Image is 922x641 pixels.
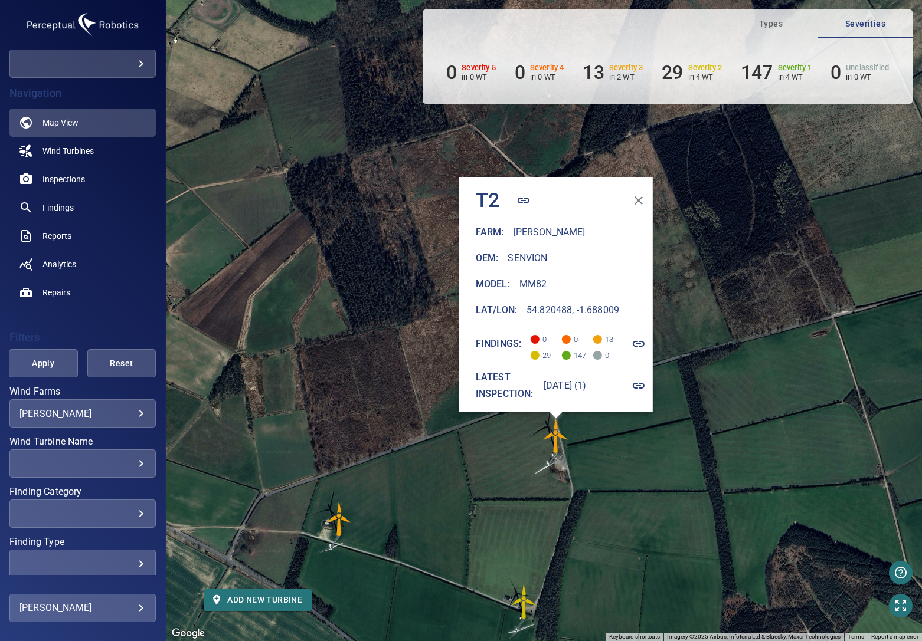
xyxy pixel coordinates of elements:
[9,399,156,428] div: Wind Farms
[583,61,643,84] li: Severity 3
[213,593,302,607] span: Add new turbine
[871,633,918,640] a: Report a map error
[515,61,564,84] li: Severity 4
[831,61,889,84] li: Severity Unclassified
[42,145,94,157] span: Wind Turbines
[562,344,581,360] span: 147
[662,61,722,84] li: Severity 2
[848,633,864,640] a: Terms
[169,626,208,641] img: Google
[583,61,604,84] h6: 13
[519,276,547,292] h6: MM82
[531,351,540,360] span: Severity 2
[462,64,496,72] h6: Severity 5
[102,356,142,371] span: Reset
[475,188,499,213] h4: T2
[9,550,156,578] div: Finding Type
[24,9,142,40] img: edf-logo
[87,349,156,377] button: Reset
[9,537,156,547] label: Finding Type
[24,356,63,371] span: Apply
[538,418,574,453] img: windFarmIconCat3.svg
[322,501,357,537] img: windFarmIconCat3.svg
[9,437,156,446] label: Wind Turbine Name
[562,351,571,360] span: Severity 1
[9,449,156,478] div: Wind Turbine Name
[662,61,683,84] h6: 29
[42,287,70,298] span: Repairs
[9,165,156,193] a: inspections noActive
[562,335,571,344] span: Severity 4
[475,224,503,241] h6: Farm :
[741,61,773,84] h6: 147
[42,117,79,129] span: Map View
[831,61,841,84] h6: 0
[9,50,156,78] div: edf
[9,278,156,307] a: repairs noActive
[531,335,540,344] span: Severity 5
[688,64,722,72] h6: Severity 2
[506,584,542,619] gmp-advanced-marker: T3
[9,331,156,343] h4: Filters
[9,387,156,396] label: Wind Farms
[9,499,156,528] div: Finding Category
[19,408,146,419] div: [PERSON_NAME]
[531,344,550,360] span: 29
[506,584,542,619] img: windFarmIconCat2.svg
[9,109,156,137] a: map active
[544,377,587,394] h6: [DATE] (1)
[42,230,71,242] span: Reports
[530,73,564,81] p: in 0 WT
[609,633,660,641] button: Keyboard shortcuts
[9,349,78,377] button: Apply
[593,335,602,344] span: Severity 3
[462,73,496,81] p: in 0 WT
[778,73,812,81] p: in 4 WT
[322,501,357,537] gmp-advanced-marker: T4
[513,224,585,241] h6: [PERSON_NAME]
[562,328,581,344] span: 0
[446,61,457,84] h6: 0
[609,64,643,72] h6: Severity 3
[531,328,550,344] span: 0
[846,64,889,72] h6: Unclassified
[9,250,156,278] a: analytics noActive
[731,17,811,31] span: Types
[688,73,722,81] p: in 4 WT
[475,302,516,318] h6: Lat/Lon :
[475,369,534,402] h6: Latest inspection:
[508,250,547,267] h6: Senvion
[475,250,498,267] h6: Oem :
[42,173,85,185] span: Inspections
[475,336,521,352] h6: Findings:
[593,351,602,360] span: Severity Unclassified
[42,202,74,213] span: Findings
[825,17,905,31] span: Severities
[593,344,612,360] span: 0
[538,418,574,453] gmp-advanced-marker: T2
[9,222,156,250] a: reports noActive
[204,589,312,611] button: Add new turbine
[667,633,841,640] span: Imagery ©2025 Airbus, Infoterra Ltd & Bluesky, Maxar Technologies
[9,193,156,222] a: findings noActive
[593,328,612,344] span: 13
[527,302,619,318] h6: 54.820488, -1.688009
[778,64,812,72] h6: Severity 1
[846,73,889,81] p: in 0 WT
[169,626,208,641] a: Open this area in Google Maps (opens a new window)
[9,137,156,165] a: windturbines noActive
[475,276,509,292] h6: Model :
[9,87,156,99] h4: Navigation
[9,487,156,497] label: Finding Category
[609,73,643,81] p: in 2 WT
[19,599,146,617] div: [PERSON_NAME]
[515,61,525,84] h6: 0
[741,61,812,84] li: Severity 1
[42,258,76,270] span: Analytics
[530,64,564,72] h6: Severity 4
